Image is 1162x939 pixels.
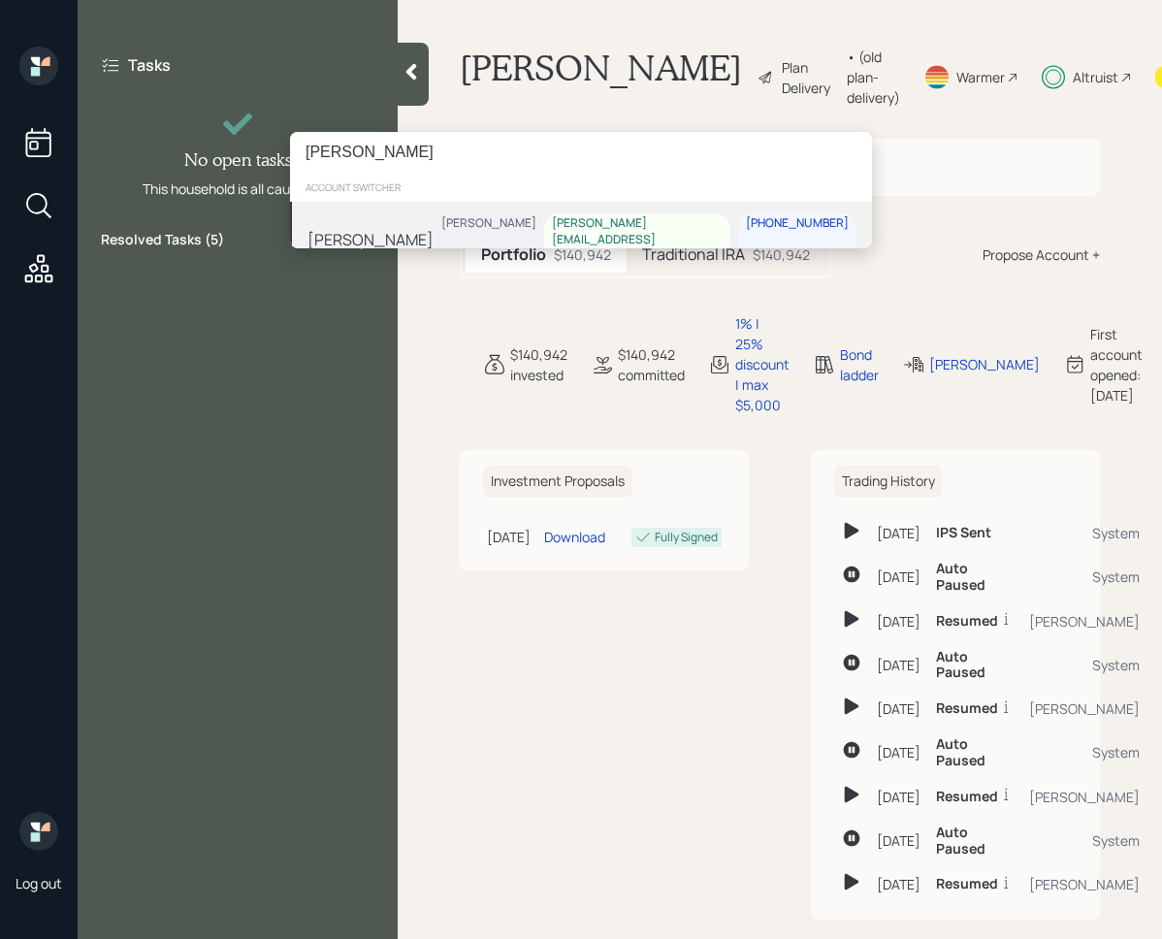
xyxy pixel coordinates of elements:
div: [PHONE_NUMBER] [746,215,849,232]
div: [PERSON_NAME] [441,215,536,232]
div: [PERSON_NAME] [307,228,434,251]
div: [PERSON_NAME][EMAIL_ADDRESS][DOMAIN_NAME] [552,215,723,264]
div: account switcher [290,173,872,202]
input: Type a command or search… [290,132,872,173]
